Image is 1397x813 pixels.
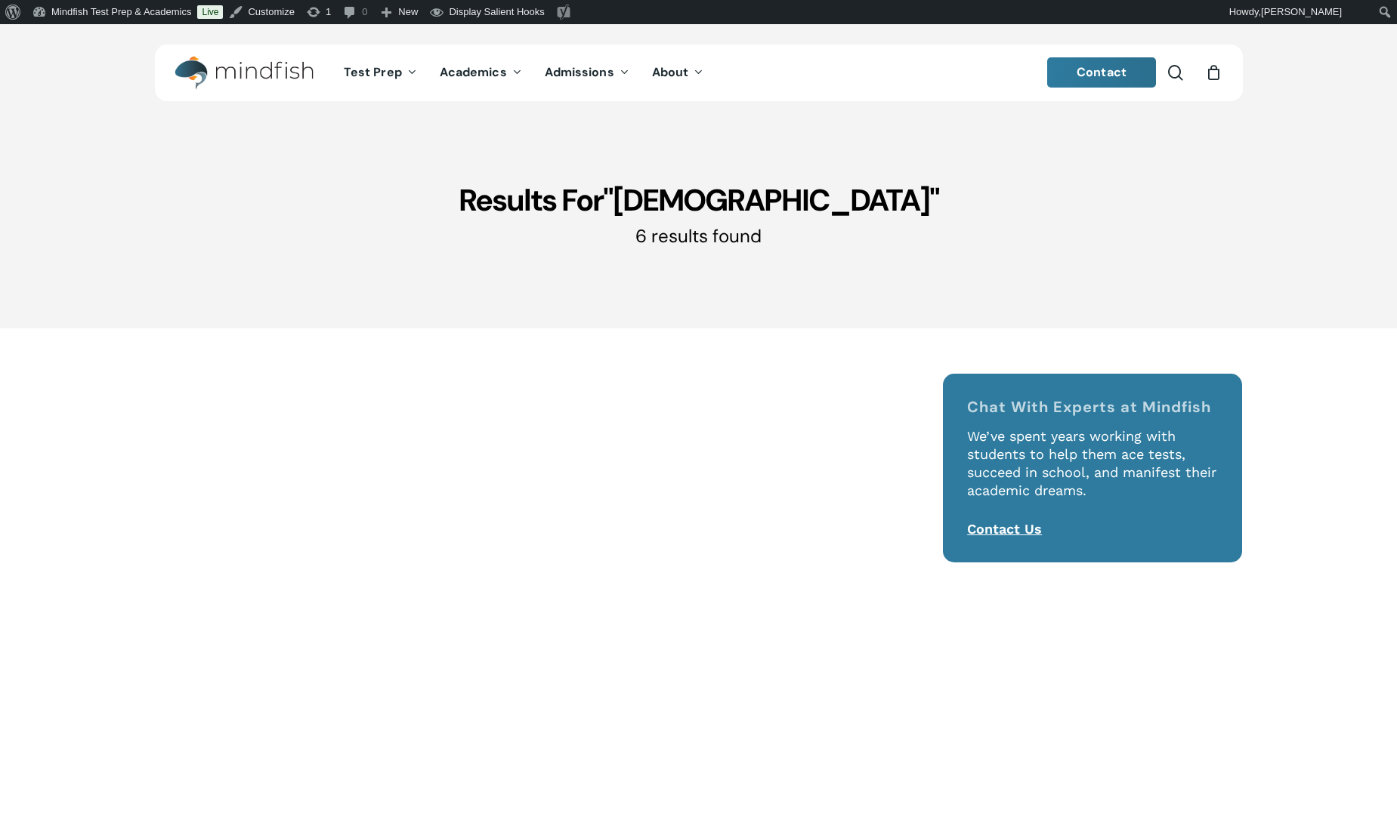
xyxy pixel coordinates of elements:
[344,64,402,80] span: Test Prep
[545,64,614,80] span: Admissions
[635,224,762,248] span: 6 results found
[428,66,533,79] a: Academics
[332,66,428,79] a: Test Prep
[155,45,1243,101] header: Main Menu
[967,398,1219,416] h4: Chat With Experts at Mindfish
[155,181,1243,219] h1: Results For
[533,66,641,79] a: Admissions
[197,5,223,19] a: Live
[1047,57,1156,88] a: Contact
[652,64,689,80] span: About
[1077,64,1127,80] span: Contact
[440,64,507,80] span: Academics
[1261,6,1342,17] span: [PERSON_NAME]
[332,45,715,101] nav: Main Menu
[603,180,939,220] span: "[DEMOGRAPHIC_DATA]"
[967,521,1042,537] a: Contact Us
[641,66,715,79] a: About
[967,427,1219,520] p: We’ve spent years working with students to help them ace tests, succeed in school, and manifest t...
